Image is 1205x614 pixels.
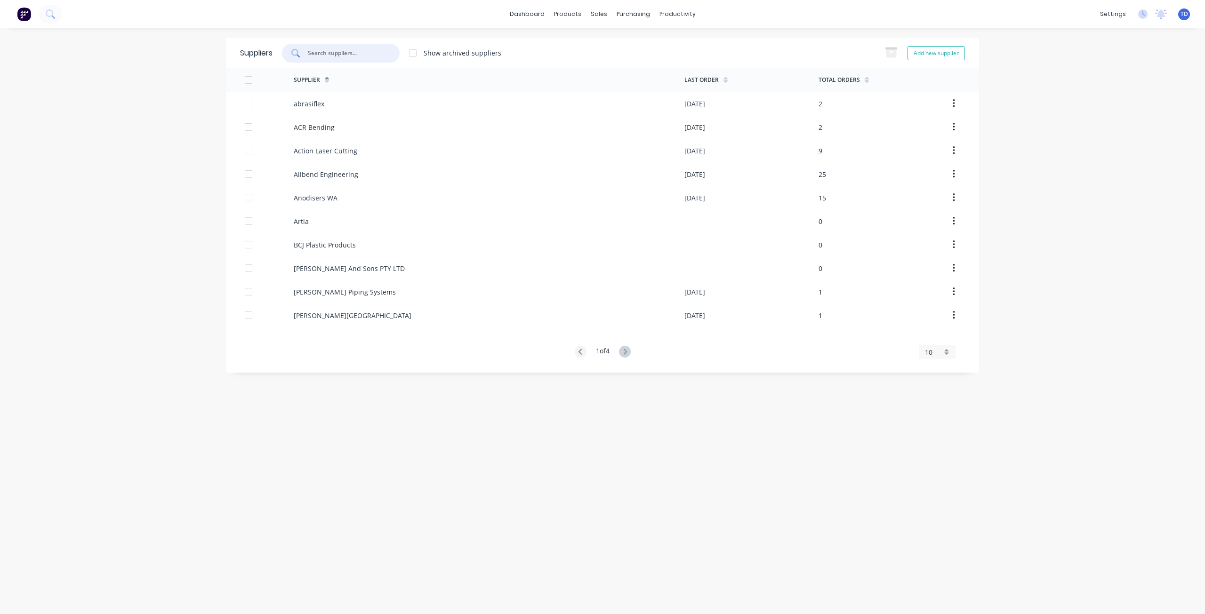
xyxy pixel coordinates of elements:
div: Allbend Engineering [294,169,358,179]
div: 15 [819,193,826,203]
div: 9 [819,146,822,156]
input: Search suppliers... [307,48,385,58]
div: 0 [819,240,822,250]
div: Last Order [684,76,719,84]
div: abrasiflex [294,99,324,109]
div: 0 [819,263,822,273]
div: products [549,7,586,21]
div: Suppliers [240,48,273,59]
div: [PERSON_NAME] Piping Systems [294,287,396,297]
div: Show archived suppliers [424,48,501,58]
button: Add new supplier [908,46,965,60]
div: Total Orders [819,76,860,84]
div: 1 of 4 [596,346,610,359]
div: purchasing [612,7,655,21]
span: 10 [925,347,932,357]
div: [DATE] [684,193,705,203]
div: [PERSON_NAME][GEOGRAPHIC_DATA] [294,311,411,320]
div: productivity [655,7,700,21]
div: [DATE] [684,311,705,320]
div: sales [586,7,612,21]
div: [DATE] [684,287,705,297]
div: 25 [819,169,826,179]
div: 1 [819,287,822,297]
img: Factory [17,7,31,21]
div: Supplier [294,76,320,84]
div: [DATE] [684,99,705,109]
div: 2 [819,99,822,109]
div: 2 [819,122,822,132]
div: [PERSON_NAME] And Sons PTY LTD [294,263,405,273]
div: ACR Bending [294,122,335,132]
div: Action Laser Cutting [294,146,357,156]
div: 1 [819,311,822,320]
div: [DATE] [684,146,705,156]
div: [DATE] [684,122,705,132]
div: [DATE] [684,169,705,179]
div: BCJ Plastic Products [294,240,356,250]
div: settings [1095,7,1131,21]
div: 0 [819,216,822,226]
span: TD [1181,10,1188,18]
a: dashboard [505,7,549,21]
div: Anodisers WA [294,193,337,203]
div: Artia [294,216,309,226]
